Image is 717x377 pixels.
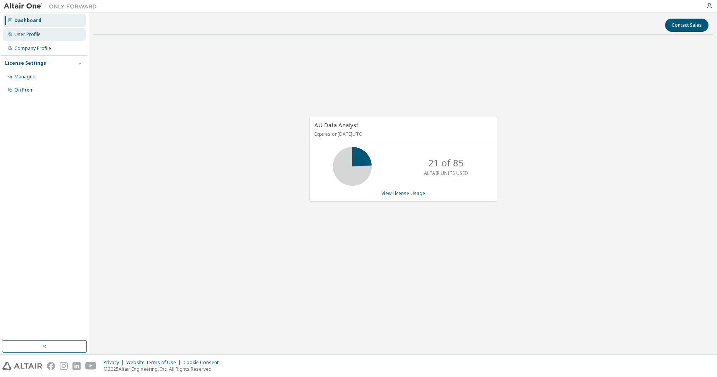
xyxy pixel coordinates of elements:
[103,366,223,372] p: © 2025 Altair Engineering, Inc. All Rights Reserved.
[314,131,490,137] p: Expires on [DATE] UTC
[14,87,34,93] div: On Prem
[381,190,425,197] a: View License Usage
[14,45,51,52] div: Company Profile
[183,360,223,366] div: Cookie Consent
[424,170,468,176] p: ALTAIR UNITS USED
[60,362,68,370] img: instagram.svg
[14,74,36,80] div: Managed
[665,19,708,32] button: Contact Sales
[4,2,101,10] img: Altair One
[14,17,41,24] div: Dashboard
[5,60,46,66] div: License Settings
[314,121,358,129] span: AU Data Analyst
[47,362,55,370] img: facebook.svg
[103,360,126,366] div: Privacy
[2,362,42,370] img: altair_logo.svg
[14,31,41,38] div: User Profile
[428,156,464,169] p: 21 of 85
[85,362,97,370] img: youtube.svg
[126,360,183,366] div: Website Terms of Use
[72,362,81,370] img: linkedin.svg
